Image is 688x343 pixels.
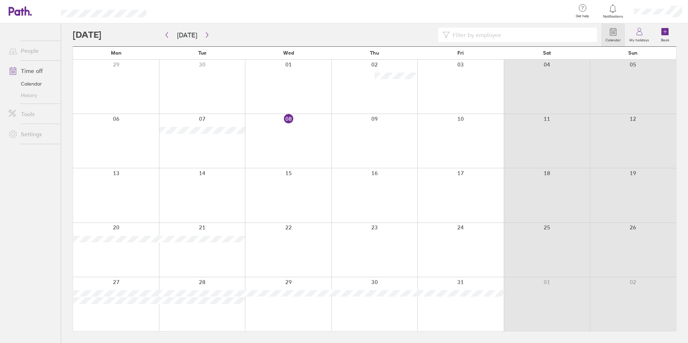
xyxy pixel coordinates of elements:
[111,50,122,56] span: Mon
[601,14,625,19] span: Notifications
[3,44,61,58] a: People
[450,28,593,42] input: Filter by employee
[171,29,203,41] button: [DATE]
[198,50,207,56] span: Tue
[601,23,625,46] a: Calendar
[3,107,61,121] a: Tools
[543,50,551,56] span: Sat
[657,36,674,42] label: Book
[3,64,61,78] a: Time off
[3,127,61,141] a: Settings
[3,78,61,90] a: Calendar
[283,50,294,56] span: Wed
[457,50,464,56] span: Fri
[628,50,638,56] span: Sun
[625,23,653,46] a: My holidays
[625,36,653,42] label: My holidays
[601,36,625,42] label: Calendar
[370,50,379,56] span: Thu
[601,4,625,19] a: Notifications
[653,23,676,46] a: Book
[571,14,594,18] span: Get help
[3,90,61,101] a: History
